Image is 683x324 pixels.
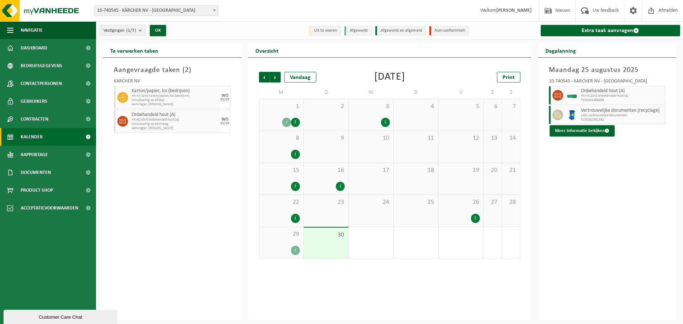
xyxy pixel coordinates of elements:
span: 4 [397,103,435,111]
div: 1 [291,150,300,159]
span: Print [503,75,515,80]
span: 12 [442,134,480,142]
button: OK [150,25,166,36]
td: D [304,86,349,99]
span: 13 [487,134,498,142]
span: Vestigingen [104,25,136,36]
span: 20 [487,166,498,174]
span: 10-740545 - KÄRCHER NV - WILRIJK [94,6,218,16]
span: 10-740545 - KÄRCHER NV - WILRIJK [94,5,218,16]
div: 2 [471,214,480,223]
span: Acceptatievoorwaarden [21,199,78,217]
div: 10-740545 - KÄRCHER NV - [GEOGRAPHIC_DATA] [549,79,666,86]
h3: Aangevraagde taken ( ) [114,65,231,75]
span: 2 [307,103,345,111]
span: Contactpersonen [21,75,62,92]
li: Uit te voeren [309,26,341,36]
span: Onbehandeld hout (A) [581,88,663,94]
div: 2 [291,246,300,255]
div: 1 [381,118,390,127]
span: Aanvrager: [PERSON_NAME] [132,126,218,131]
span: Bedrijfsgegevens [21,57,62,75]
span: HK-XC-20-G onbehandeld hout (A) [581,94,663,98]
span: Dashboard [21,39,47,57]
span: Volgende [270,72,281,83]
div: [DATE] [374,72,405,83]
div: 2 [291,182,300,191]
button: Meer informatie bekijken [550,125,615,137]
span: Vertrouwelijke documenten (recyclage) [581,108,663,113]
li: Non-conformiteit [429,26,469,36]
td: V [439,86,483,99]
span: 25 [397,198,435,206]
span: Omwisseling op afroep [132,98,218,102]
img: HK-XC-20-GN-00 [567,93,577,98]
span: 27 [487,198,498,206]
td: Z [502,86,520,99]
td: W [349,86,393,99]
span: 6 [487,103,498,111]
span: 15 [263,166,300,174]
span: 29 [263,230,300,238]
span: 1 [263,103,300,111]
span: Karton/papier, los (bedrijven) [132,88,218,94]
span: 14 [505,134,516,142]
span: 5 [442,103,480,111]
span: 26 [442,198,480,206]
span: 23 [307,198,345,206]
span: Onbehandeld hout (A) [132,112,218,118]
a: Extra taak aanvragen [541,25,681,36]
span: 22 [263,198,300,206]
span: 8 [263,134,300,142]
div: 01/10 [221,122,229,125]
h2: Overzicht [248,43,286,57]
span: 10 [352,134,390,142]
span: T250002469098 [581,98,663,102]
div: KÄRCHER NV [114,79,231,86]
span: 11 [397,134,435,142]
span: 28 [505,198,516,206]
div: 1 [336,182,345,191]
span: Rapportage [21,146,48,164]
div: WO [222,94,228,98]
a: Print [497,72,520,83]
span: Kalender [21,128,43,146]
span: 21 [505,166,516,174]
span: T250002391592 [581,118,663,122]
li: Afgewerkt en afgemeld [375,26,426,36]
span: 2 [185,67,189,74]
span: Navigatie [21,21,43,39]
span: HK-XK-22-G karton/papier, los (bedrijven) [132,94,218,98]
span: 24 [352,198,390,206]
button: Vestigingen(1/7) [100,25,145,36]
h2: Dagplanning [538,43,583,57]
span: 19 [442,166,480,174]
div: 01/10 [221,98,229,101]
div: WO [222,117,228,122]
div: 1 [291,214,300,223]
span: Omwisseling op aanvraag [132,122,218,126]
span: Vorige [259,72,270,83]
span: Product Shop [21,181,53,199]
span: HK-XC-20-G onbehandeld hout (A) [132,118,218,122]
div: 2 [291,118,300,127]
span: Contracten [21,110,48,128]
li: Afgewerkt [344,26,372,36]
span: 240L vertrouwelijke documenten [581,113,663,118]
h2: Te verwerken taken [103,43,165,57]
span: 30 [307,231,345,239]
td: Z [484,86,502,99]
td: D [394,86,439,99]
span: Gebruikers [21,92,47,110]
count: (1/7) [126,28,136,33]
h3: Maandag 25 augustus 2025 [549,65,666,75]
iframe: chat widget [4,308,119,324]
span: 18 [397,166,435,174]
span: 17 [352,166,390,174]
img: WB-0240-HPE-BE-09 [567,110,577,120]
span: Documenten [21,164,51,181]
span: 9 [307,134,345,142]
span: 3 [352,103,390,111]
div: 1 [282,118,291,127]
